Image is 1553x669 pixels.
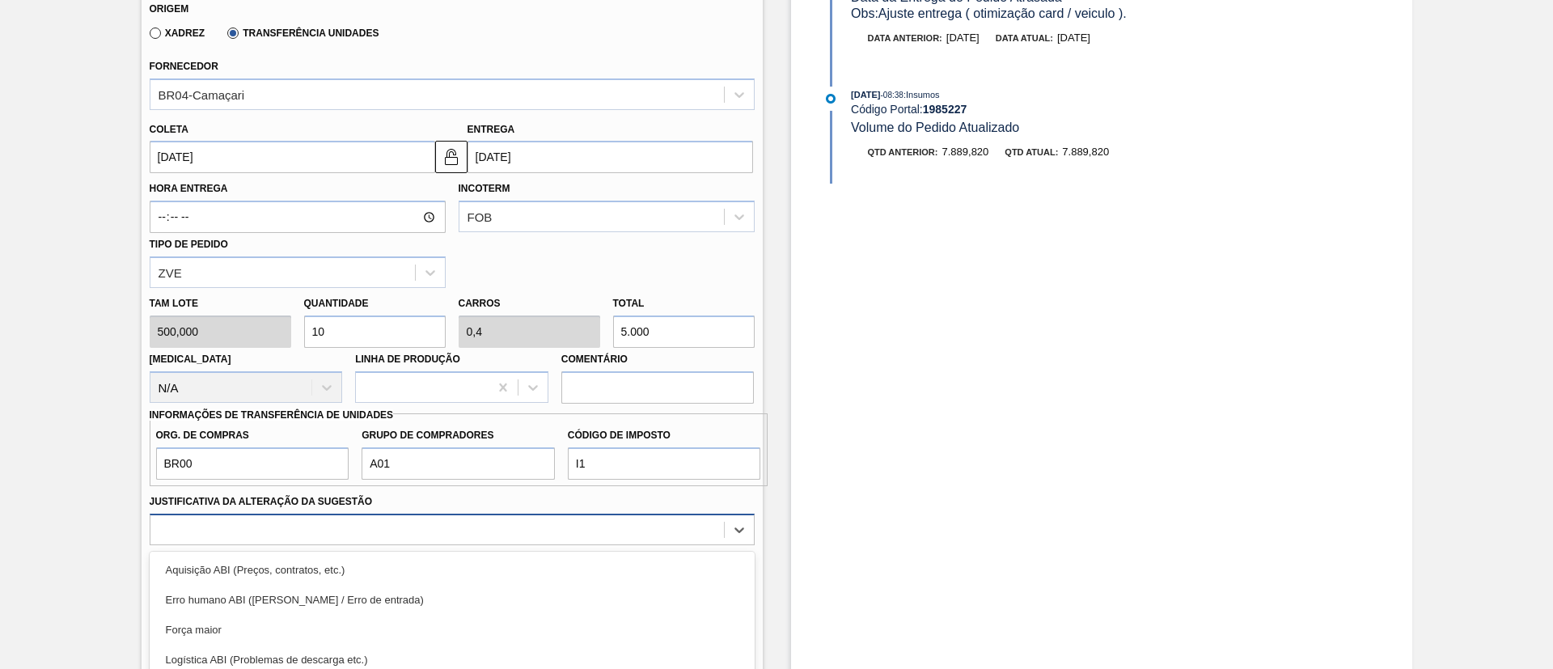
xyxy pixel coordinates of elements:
label: Fornecedor [150,61,218,72]
div: Força maior [150,615,755,645]
label: Comentário [561,348,755,371]
label: Total [613,298,645,309]
label: Justificativa da Alteração da Sugestão [150,496,373,507]
label: Hora Entrega [150,177,446,201]
label: Linha de Produção [355,354,460,365]
input: dd/mm/yyyy [150,141,435,173]
label: Entrega [468,124,515,135]
div: ZVE [159,265,182,279]
span: Obs: Ajuste entrega ( otimização card / veiculo ). [851,6,1127,20]
span: Qtd anterior: [868,147,938,157]
div: Erro humano ABI ([PERSON_NAME] / Erro de entrada) [150,585,755,615]
label: Transferência Unidades [227,28,379,39]
div: FOB [468,210,493,224]
div: Aquisição ABI (Preços, contratos, etc.) [150,555,755,585]
span: Volume do Pedido Atualizado [851,121,1019,134]
div: BR04-Camaçari [159,87,245,101]
label: Carros [459,298,501,309]
div: Código Portal: [851,103,1235,116]
label: Coleta [150,124,188,135]
label: [MEDICAL_DATA] [150,354,231,365]
input: dd/mm/yyyy [468,141,753,173]
label: Grupo de Compradores [362,424,555,447]
label: Origem [150,3,189,15]
span: 7.889,820 [1062,146,1109,158]
label: Tam lote [150,292,291,315]
span: Qtd atual: [1005,147,1058,157]
span: Data anterior: [868,33,942,43]
label: Quantidade [304,298,369,309]
button: unlocked [435,141,468,173]
span: [DATE] [1057,32,1090,44]
span: - 08:38 [881,91,903,100]
label: Incoterm [459,183,510,194]
span: [DATE] [946,32,980,44]
label: Tipo de pedido [150,239,228,250]
img: atual [826,94,836,104]
span: : Insumos [903,90,940,100]
label: Código de Imposto [568,424,761,447]
span: [DATE] [851,90,880,100]
strong: 1985227 [923,103,967,116]
label: Org. de Compras [156,424,349,447]
span: Data atual: [996,33,1053,43]
label: Xadrez [150,28,205,39]
img: unlocked [442,147,461,167]
span: 7.889,820 [942,146,988,158]
label: Observações [150,549,755,573]
label: Informações de Transferência de Unidades [150,409,394,421]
